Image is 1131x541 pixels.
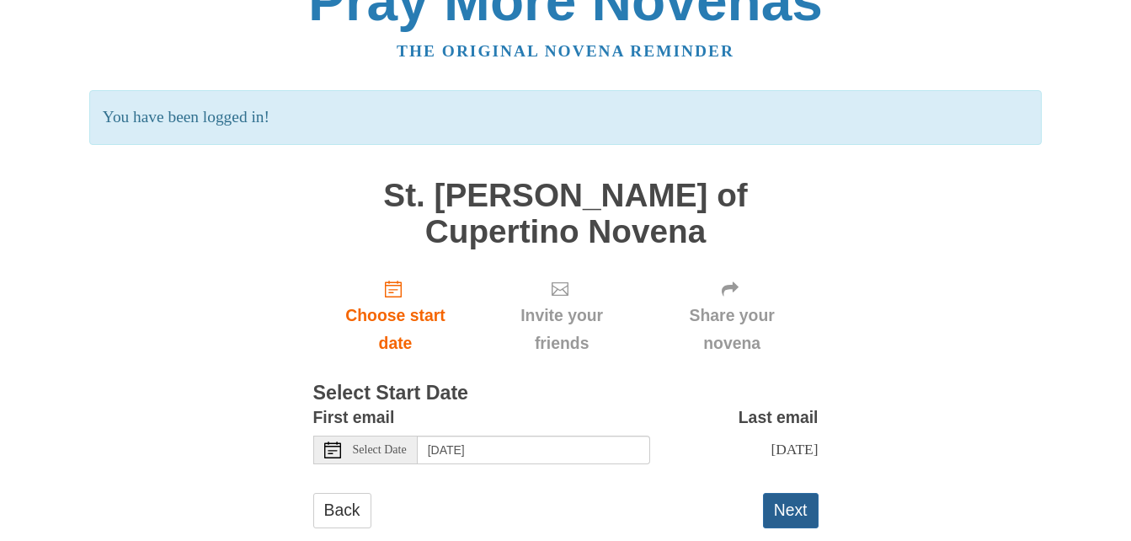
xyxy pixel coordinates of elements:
[646,266,819,367] div: Click "Next" to confirm your start date first.
[313,493,371,528] a: Back
[330,302,461,357] span: Choose start date
[313,383,819,404] h3: Select Start Date
[89,90,1042,145] p: You have been logged in!
[397,42,734,60] a: The original novena reminder
[763,493,819,528] button: Next
[313,266,478,367] a: Choose start date
[663,302,802,357] span: Share your novena
[353,444,407,456] span: Select Date
[739,404,819,431] label: Last email
[313,404,395,431] label: First email
[771,441,818,458] span: [DATE]
[313,178,819,249] h1: St. [PERSON_NAME] of Cupertino Novena
[477,266,645,367] div: Click "Next" to confirm your start date first.
[494,302,628,357] span: Invite your friends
